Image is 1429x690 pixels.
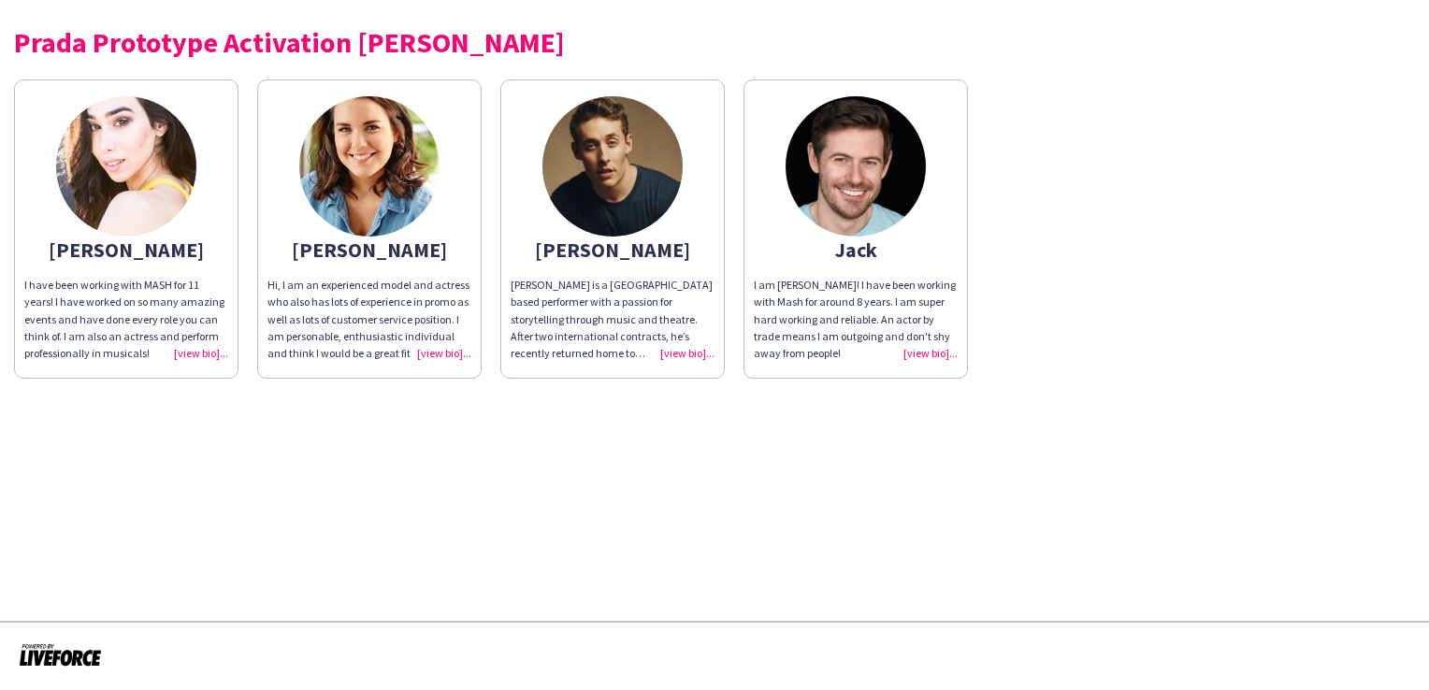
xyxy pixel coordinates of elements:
img: Powered by Liveforce [19,641,102,668]
img: thumb-5e5f33c552d42.png [56,96,196,237]
div: [PERSON_NAME] [24,241,228,258]
img: thumb-6873869a85d3e.jpeg [542,96,683,237]
div: I have been working with MASH for 11 years! I have worked on so many amazing events and have done... [24,277,228,362]
div: [PERSON_NAME] is a [GEOGRAPHIC_DATA] based performer with a passion for storytelling through musi... [511,277,714,362]
div: I am [PERSON_NAME]! I have been working with Mash for around 8 years. I am super hard working and... [754,277,958,362]
div: [PERSON_NAME] [511,241,714,258]
img: thumb-5e657c37489ca.jpg [299,96,440,237]
img: thumb-6801bec8c398a.jpeg [786,96,926,237]
span: Hi, I am an experienced model and actress who also has lots of experience in promo as well as lot... [267,278,469,377]
div: Prada Prototype Activation [PERSON_NAME] [14,28,1415,56]
div: Jack [754,241,958,258]
div: [PERSON_NAME] [267,241,471,258]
